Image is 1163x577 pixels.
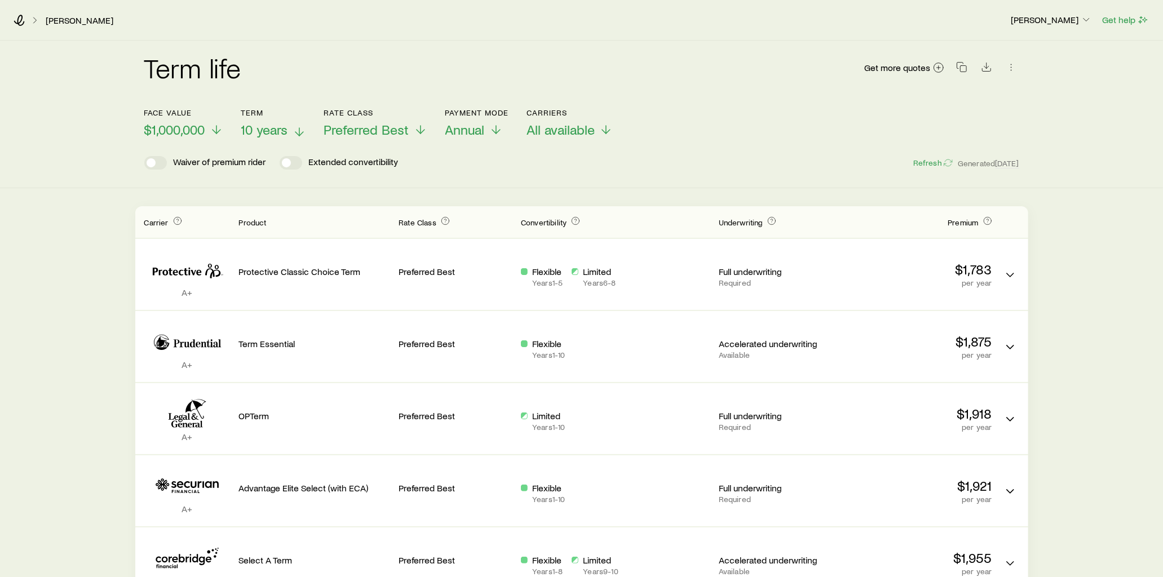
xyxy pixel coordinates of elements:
p: $1,921 [841,478,992,494]
a: Download CSV [979,64,994,74]
p: $1,783 [841,261,992,277]
p: Years 1 - 10 [532,495,565,504]
button: Term10 years [241,108,306,138]
p: $1,918 [841,406,992,421]
p: per year [841,567,992,576]
p: OPTerm [239,410,390,421]
p: Years 1 - 10 [532,423,565,432]
p: A+ [144,431,230,442]
span: Preferred Best [324,122,409,137]
span: Convertibility [521,218,567,227]
p: Limited [583,266,616,277]
button: Refresh [913,158,953,168]
p: Advantage Elite Select (with ECA) [239,482,390,494]
button: Rate ClassPreferred Best [324,108,427,138]
p: Protective Classic Choice Term [239,266,390,277]
p: per year [841,495,992,504]
p: Preferred Best [399,554,512,566]
p: Flexible [532,266,563,277]
p: Available [719,567,832,576]
p: Full underwriting [719,410,832,421]
a: Get more quotes [864,61,945,74]
button: CarriersAll available [527,108,613,138]
p: Flexible [532,554,563,566]
button: [PERSON_NAME] [1010,14,1093,27]
p: Face value [144,108,223,117]
p: Select A Term [239,554,390,566]
span: 10 years [241,122,288,137]
p: per year [841,423,992,432]
p: Rate Class [324,108,427,117]
span: Annual [445,122,485,137]
p: Required [719,423,832,432]
button: Get help [1102,14,1149,26]
p: Payment Mode [445,108,509,117]
p: Years 6 - 8 [583,278,616,287]
p: $1,955 [841,550,992,566]
h2: Term life [144,54,241,81]
p: $1,875 [841,334,992,349]
p: Flexible [532,338,565,349]
p: Accelerated underwriting [719,338,832,349]
button: Face value$1,000,000 [144,108,223,138]
p: Term Essential [239,338,390,349]
p: Required [719,278,832,287]
p: Preferred Best [399,482,512,494]
span: Generated [958,158,1019,168]
p: Extended convertibility [309,156,399,170]
p: Years 1 - 10 [532,350,565,359]
span: Underwriting [719,218,763,227]
p: Flexible [532,482,565,494]
p: Preferred Best [399,410,512,421]
p: Limited [532,410,565,421]
p: Waiver of premium rider [174,156,266,170]
p: Years 9 - 10 [583,567,618,576]
button: Payment ModeAnnual [445,108,509,138]
span: Get more quotes [865,63,931,72]
p: A+ [144,359,230,370]
p: Years 1 - 5 [532,278,563,287]
p: Years 1 - 8 [532,567,563,576]
p: Term [241,108,306,117]
span: Carrier [144,218,169,227]
span: Rate Class [399,218,436,227]
p: Preferred Best [399,338,512,349]
p: Available [719,350,832,359]
p: Accelerated underwriting [719,554,832,566]
span: [DATE] [996,158,1019,168]
p: Required [719,495,832,504]
span: Product [239,218,267,227]
p: per year [841,350,992,359]
p: Full underwriting [719,266,832,277]
p: [PERSON_NAME] [1011,14,1092,25]
span: Premium [948,218,978,227]
a: [PERSON_NAME] [45,15,114,26]
span: All available [527,122,595,137]
p: Limited [583,554,618,566]
p: Carriers [527,108,613,117]
p: A+ [144,287,230,298]
p: Full underwriting [719,482,832,494]
p: A+ [144,503,230,514]
p: Preferred Best [399,266,512,277]
p: per year [841,278,992,287]
span: $1,000,000 [144,122,205,137]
